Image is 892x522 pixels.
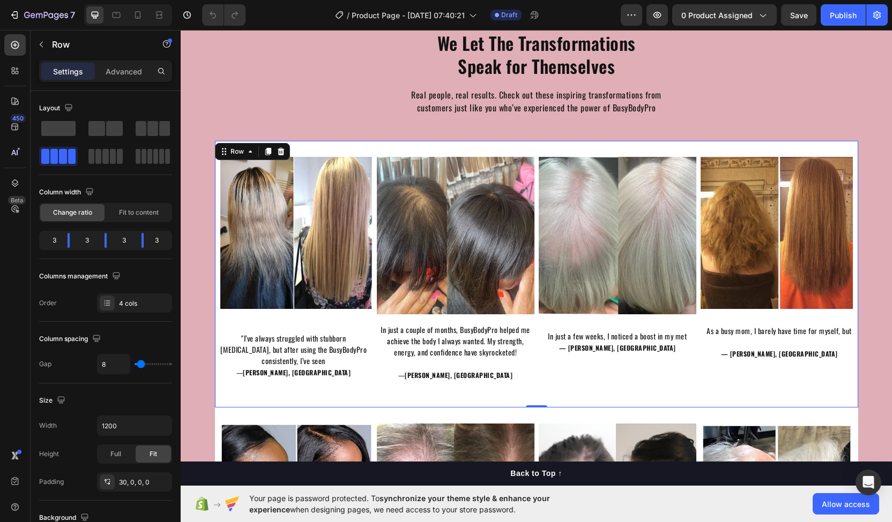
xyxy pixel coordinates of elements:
div: 3 [115,233,133,248]
strong: — [PERSON_NAME], [GEOGRAPHIC_DATA] [540,319,657,328]
span: Fit to content [119,208,159,217]
span: Full [110,449,121,459]
div: Columns management [39,269,123,284]
strong: [PERSON_NAME], [GEOGRAPHIC_DATA] [224,341,332,350]
span: Fit [150,449,157,459]
div: Order [39,298,57,308]
button: 7 [4,4,80,26]
img: gempages_581213727462785619-8cb8c769-3a3d-4b11-96a2-284524e7f2be.jpg [40,394,192,484]
div: Column width [39,185,96,200]
input: Auto [98,354,130,374]
div: Gap [39,359,51,369]
strong: — [PERSON_NAME], [GEOGRAPHIC_DATA] [378,313,495,322]
span: Draft [501,10,517,20]
p: Advanced [106,66,142,77]
button: Publish [821,4,866,26]
span: Allow access [822,498,870,510]
p: 7 [70,9,75,21]
div: Undo/Redo [202,4,246,26]
img: gempages_581213727462785619-113fd516-7f3e-46e4-bc16-93a270cd8bbd.jpg [520,127,672,279]
span: Product Page - [DATE] 07:40:21 [352,10,465,21]
div: Publish [830,10,857,21]
div: 3 [41,233,59,248]
div: Height [39,449,59,459]
div: 3 [78,233,96,248]
iframe: Design area [181,30,892,486]
p: Row [52,38,143,51]
div: Layout [39,101,75,116]
div: Beta [8,196,26,205]
button: 0 product assigned [672,4,777,26]
div: 3 [152,233,170,248]
span: Your page is password protected. To when designing pages, we need access to your store password. [249,493,592,515]
div: 30, 0, 0, 0 [119,478,169,487]
p: Settings [53,66,83,77]
div: Size [39,394,68,408]
div: Back to Top ↑ [330,438,381,449]
input: Auto [98,416,172,435]
div: Row [48,117,65,126]
div: 4 cols [119,299,169,308]
p: In just a few weeks, I noticed a boost in my met [359,300,515,323]
button: Save [781,4,816,26]
span: Save [790,11,808,20]
span: synchronize your theme style & enhance your experience [249,494,550,514]
div: Column spacing [39,332,103,346]
span: 0 product assigned [681,10,753,21]
span: / [347,10,350,21]
img: gempages_581213727462785619-fb49dd65-a597-4d36-a6aa-67c8d0682765.png [358,127,516,284]
span: Change ratio [53,208,92,217]
div: Open Intercom Messenger [856,470,881,495]
p: As a busy mom, I barely have time for myself, but [521,295,677,329]
span: — [218,341,332,350]
div: Padding [39,477,64,487]
img: gempages_581213727462785619-ab1d53e7-76e6-4364-8094-a7d273e24a76.webp [196,127,354,284]
div: 450 [10,114,26,123]
p: In just a couple of months, BusyBodyPro helped me achieve the body I always wanted. My strength, ... [197,294,353,351]
div: Width [39,421,57,430]
button: Allow access [813,493,879,515]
